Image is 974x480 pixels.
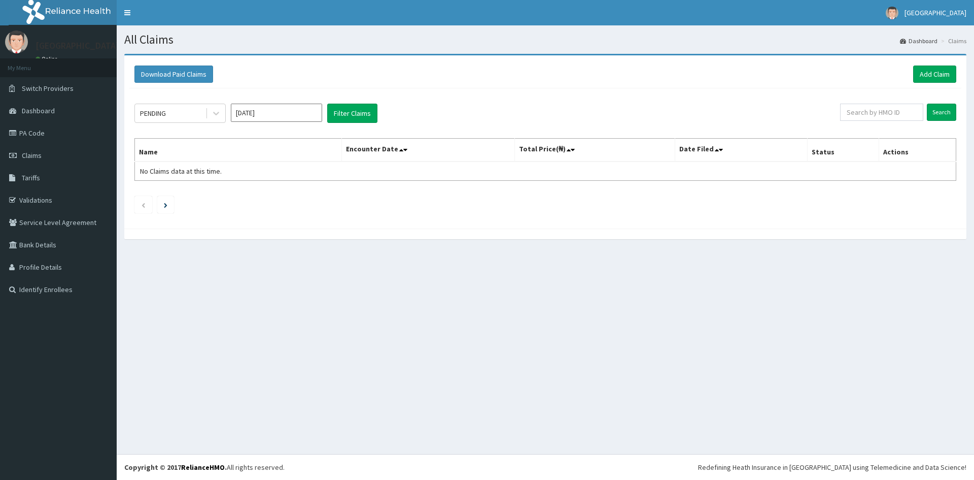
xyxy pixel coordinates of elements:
span: Switch Providers [22,84,74,93]
input: Select Month and Year [231,104,322,122]
th: Actions [879,139,956,162]
input: Search [927,104,956,121]
input: Search by HMO ID [840,104,923,121]
th: Name [135,139,342,162]
a: RelianceHMO [181,463,225,472]
span: Tariffs [22,173,40,182]
img: User Image [5,30,28,53]
span: Claims [22,151,42,160]
footer: All rights reserved. [117,454,974,480]
a: Add Claim [913,66,956,83]
div: PENDING [140,108,166,118]
a: Next page [164,200,167,209]
span: Dashboard [22,106,55,115]
button: Download Paid Claims [134,66,213,83]
p: [GEOGRAPHIC_DATA] [36,41,119,50]
strong: Copyright © 2017 . [124,463,227,472]
li: Claims [938,37,966,45]
th: Status [807,139,879,162]
th: Total Price(₦) [514,139,675,162]
div: Redefining Heath Insurance in [GEOGRAPHIC_DATA] using Telemedicine and Data Science! [698,462,966,472]
span: [GEOGRAPHIC_DATA] [905,8,966,17]
a: Previous page [141,200,146,209]
button: Filter Claims [327,104,377,123]
th: Date Filed [675,139,807,162]
a: Dashboard [900,37,937,45]
th: Encounter Date [341,139,514,162]
img: User Image [886,7,898,19]
h1: All Claims [124,33,966,46]
span: No Claims data at this time. [140,167,222,176]
a: Online [36,55,60,62]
